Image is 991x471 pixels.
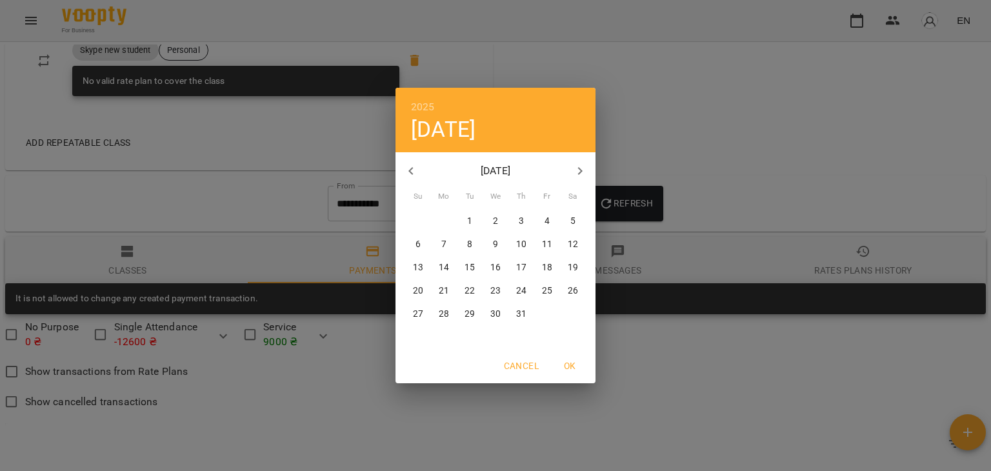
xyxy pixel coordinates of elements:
span: Th [510,190,533,203]
button: 7 [432,233,455,256]
p: 28 [439,308,449,321]
button: OK [549,354,590,377]
span: Mo [432,190,455,203]
p: 25 [542,285,552,297]
p: 5 [570,215,576,228]
button: 31 [510,303,533,326]
p: 11 [542,238,552,251]
button: 30 [484,303,507,326]
button: 29 [458,303,481,326]
button: 28 [432,303,455,326]
p: 17 [516,261,526,274]
button: 12 [561,233,585,256]
button: Cancel [499,354,544,377]
button: 2 [484,210,507,233]
button: 10 [510,233,533,256]
p: 21 [439,285,449,297]
p: 24 [516,285,526,297]
button: 4 [536,210,559,233]
button: 6 [406,233,430,256]
p: 7 [441,238,446,251]
p: 1 [467,215,472,228]
button: 23 [484,279,507,303]
span: OK [554,358,585,374]
button: 1 [458,210,481,233]
p: 2 [493,215,498,228]
button: 17 [510,256,533,279]
p: 13 [413,261,423,274]
p: 29 [465,308,475,321]
button: 15 [458,256,481,279]
p: 14 [439,261,449,274]
p: 19 [568,261,578,274]
button: 18 [536,256,559,279]
p: 6 [415,238,421,251]
button: 27 [406,303,430,326]
p: 3 [519,215,524,228]
button: 20 [406,279,430,303]
button: 21 [432,279,455,303]
p: 16 [490,261,501,274]
p: 15 [465,261,475,274]
button: 19 [561,256,585,279]
button: 5 [561,210,585,233]
button: 11 [536,233,559,256]
span: We [484,190,507,203]
button: 26 [561,279,585,303]
p: 23 [490,285,501,297]
button: 14 [432,256,455,279]
p: 18 [542,261,552,274]
button: 13 [406,256,430,279]
button: 8 [458,233,481,256]
button: 24 [510,279,533,303]
button: 2025 [411,98,435,116]
button: 9 [484,233,507,256]
p: 9 [493,238,498,251]
p: [DATE] [426,163,565,179]
p: 31 [516,308,526,321]
p: 27 [413,308,423,321]
p: 12 [568,238,578,251]
p: 30 [490,308,501,321]
span: Su [406,190,430,203]
button: [DATE] [411,116,475,143]
span: Sa [561,190,585,203]
p: 26 [568,285,578,297]
p: 4 [545,215,550,228]
button: 25 [536,279,559,303]
p: 10 [516,238,526,251]
span: Cancel [504,358,539,374]
p: 8 [467,238,472,251]
span: Tu [458,190,481,203]
span: Fr [536,190,559,203]
p: 20 [413,285,423,297]
button: 16 [484,256,507,279]
p: 22 [465,285,475,297]
button: 3 [510,210,533,233]
button: 22 [458,279,481,303]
